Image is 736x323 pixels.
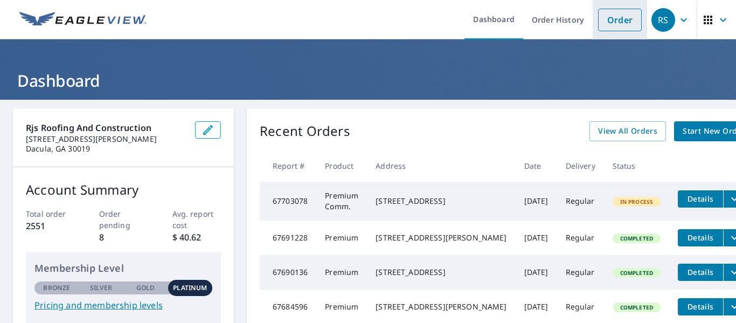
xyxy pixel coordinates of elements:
p: Rjs Roofing And Construction [26,121,186,134]
a: View All Orders [589,121,666,141]
p: Dacula, GA 30019 [26,144,186,154]
td: 67690136 [260,255,316,290]
span: Details [684,301,717,312]
p: [STREET_ADDRESS][PERSON_NAME] [26,134,186,144]
p: Gold [136,283,155,293]
div: [STREET_ADDRESS] [376,267,506,278]
h1: Dashboard [13,70,723,92]
td: Premium Comm. [316,182,367,221]
div: RS [651,8,675,32]
td: Regular [557,255,604,290]
p: Platinum [173,283,207,293]
td: [DATE] [516,255,557,290]
span: Details [684,232,717,243]
div: [STREET_ADDRESS][PERSON_NAME] [376,232,506,243]
p: $ 40.62 [172,231,221,244]
td: Premium [316,255,367,290]
span: In Process [614,198,660,205]
td: 67691228 [260,221,316,255]
span: Completed [614,269,659,277]
td: Regular [557,182,604,221]
p: 8 [99,231,148,244]
p: Silver [90,283,113,293]
p: Account Summary [26,180,221,200]
td: [DATE] [516,221,557,255]
th: Date [516,150,557,182]
a: Order [598,9,642,31]
th: Product [316,150,367,182]
p: 2551 [26,219,75,232]
p: Membership Level [34,261,212,276]
td: [DATE] [516,182,557,221]
img: EV Logo [19,12,147,28]
button: detailsBtn-67703078 [678,190,723,208]
th: Status [604,150,670,182]
div: [STREET_ADDRESS][PERSON_NAME] [376,301,506,312]
th: Report # [260,150,316,182]
td: Premium [316,221,367,255]
div: [STREET_ADDRESS] [376,196,506,207]
button: detailsBtn-67690136 [678,264,723,281]
span: Details [684,194,717,204]
a: Pricing and membership levels [34,299,212,312]
button: detailsBtn-67684596 [678,298,723,315]
p: Recent Orders [260,121,350,141]
span: View All Orders [598,125,657,138]
td: Regular [557,221,604,255]
span: Details [684,267,717,277]
p: Avg. report cost [172,208,221,231]
button: detailsBtn-67691228 [678,229,723,246]
th: Delivery [557,150,604,182]
span: Completed [614,235,659,242]
td: 67703078 [260,182,316,221]
p: Total order [26,208,75,219]
p: Bronze [43,283,70,293]
th: Address [367,150,515,182]
span: Completed [614,304,659,311]
p: Order pending [99,208,148,231]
